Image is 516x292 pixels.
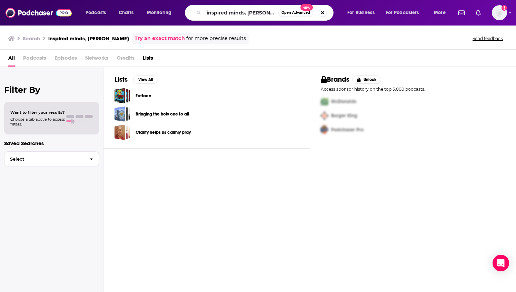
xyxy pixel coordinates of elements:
[117,52,135,67] span: Credits
[318,123,331,137] img: Third Pro Logo
[6,6,72,19] img: Podchaser - Follow, Share and Rate Podcasts
[352,75,381,84] button: Unlock
[347,8,375,18] span: For Business
[136,129,191,136] a: Clarity helps us calmly pray
[119,8,133,18] span: Charts
[186,34,246,42] span: for more precise results
[136,110,189,118] a: Bringing the holy one to all
[133,75,158,84] button: View All
[386,8,419,18] span: For Podcasters
[135,34,185,42] a: Try an exact match
[23,35,40,42] h3: Search
[381,7,429,18] button: open menu
[4,85,99,95] h2: Filter By
[321,87,505,92] p: Access sponsor history on the top 5,000 podcasts.
[4,157,84,161] span: Select
[502,5,507,11] svg: Add a profile image
[278,9,313,17] button: Open AdvancedNew
[191,5,340,21] div: Search podcasts, credits, & more...
[493,255,509,271] div: Open Intercom Messenger
[473,7,484,19] a: Show notifications dropdown
[23,52,46,67] span: Podcasts
[470,36,505,41] button: Send feedback
[492,5,507,20] span: Logged in as WE_Broadcast
[204,7,278,18] input: Search podcasts, credits, & more...
[4,151,99,167] button: Select
[54,52,77,67] span: Episodes
[115,75,158,84] a: ListsView All
[318,109,331,123] img: Second Pro Logo
[343,7,383,18] button: open menu
[281,11,310,14] span: Open Advanced
[143,52,153,67] a: Lists
[8,52,15,67] a: All
[136,92,151,100] a: Fatface
[147,8,171,18] span: Monitoring
[48,35,129,42] h3: inspired minds, [PERSON_NAME]
[331,127,364,133] span: Podchaser Pro
[10,117,65,127] span: Choose a tab above to access filters.
[114,7,138,18] a: Charts
[86,8,106,18] span: Podcasts
[115,106,130,122] a: Bringing the holy one to all
[492,5,507,20] button: Show profile menu
[321,75,349,84] h2: Brands
[115,75,128,84] h2: Lists
[142,7,180,18] button: open menu
[492,5,507,20] img: User Profile
[434,8,446,18] span: More
[429,7,454,18] button: open menu
[456,7,467,19] a: Show notifications dropdown
[81,7,115,18] button: open menu
[300,4,313,11] span: New
[4,140,99,147] p: Saved Searches
[10,110,65,115] span: Want to filter your results?
[331,99,356,104] span: McDonalds
[85,52,108,67] span: Networks
[115,124,130,140] a: Clarity helps us calmly pray
[331,113,357,119] span: Burger King
[318,94,331,109] img: First Pro Logo
[115,88,130,103] a: Fatface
